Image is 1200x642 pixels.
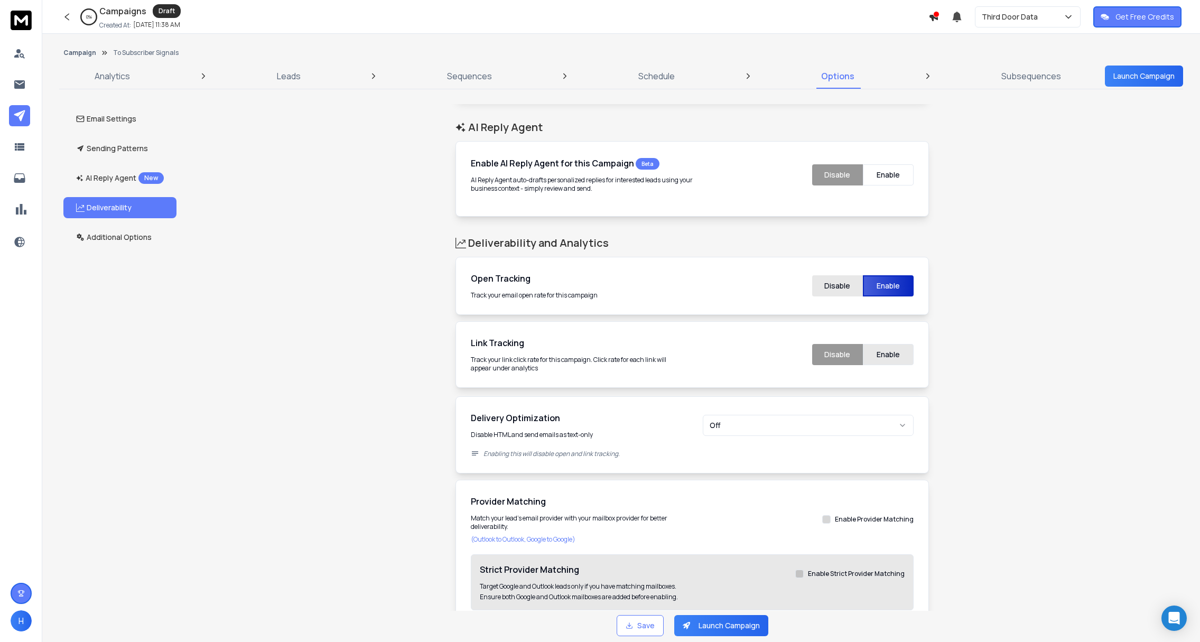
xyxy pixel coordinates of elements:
[153,4,181,18] div: Draft
[1105,66,1183,87] button: Launch Campaign
[271,63,307,89] a: Leads
[1161,606,1187,631] div: Open Intercom Messenger
[76,114,136,124] p: Email Settings
[1001,70,1061,82] p: Subsequences
[63,108,176,129] button: Email Settings
[11,610,32,631] button: H
[441,63,498,89] a: Sequences
[821,70,854,82] p: Options
[99,21,131,30] p: Created At:
[1093,6,1182,27] button: Get Free Credits
[638,70,675,82] p: Schedule
[88,63,136,89] a: Analytics
[63,49,96,57] button: Campaign
[95,70,130,82] p: Analytics
[1115,12,1174,22] p: Get Free Credits
[447,70,492,82] p: Sequences
[277,70,301,82] p: Leads
[982,12,1042,22] p: Third Door Data
[113,49,179,57] p: To Subscriber Signals
[632,63,681,89] a: Schedule
[99,5,146,17] h1: Campaigns
[86,14,92,20] p: 0 %
[815,63,861,89] a: Options
[133,21,180,29] p: [DATE] 11:38 AM
[995,63,1067,89] a: Subsequences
